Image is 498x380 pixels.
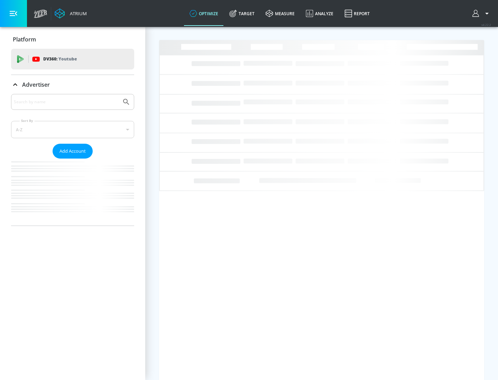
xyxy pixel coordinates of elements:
p: Platform [13,36,36,43]
span: v 4.22.2 [481,23,491,27]
a: optimize [184,1,224,26]
input: Search by name [14,97,119,106]
a: measure [260,1,300,26]
a: Atrium [55,8,87,19]
div: A-Z [11,121,134,138]
label: Sort By [20,118,35,123]
div: Advertiser [11,75,134,94]
div: Advertiser [11,94,134,226]
p: Advertiser [22,81,50,88]
a: Report [339,1,375,26]
div: Platform [11,30,134,49]
div: Atrium [67,10,87,17]
a: Target [224,1,260,26]
div: DV360: Youtube [11,49,134,69]
p: DV360: [43,55,77,63]
button: Add Account [53,144,93,159]
nav: list of Advertiser [11,159,134,226]
p: Youtube [58,55,77,63]
span: Add Account [59,147,86,155]
a: Analyze [300,1,339,26]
